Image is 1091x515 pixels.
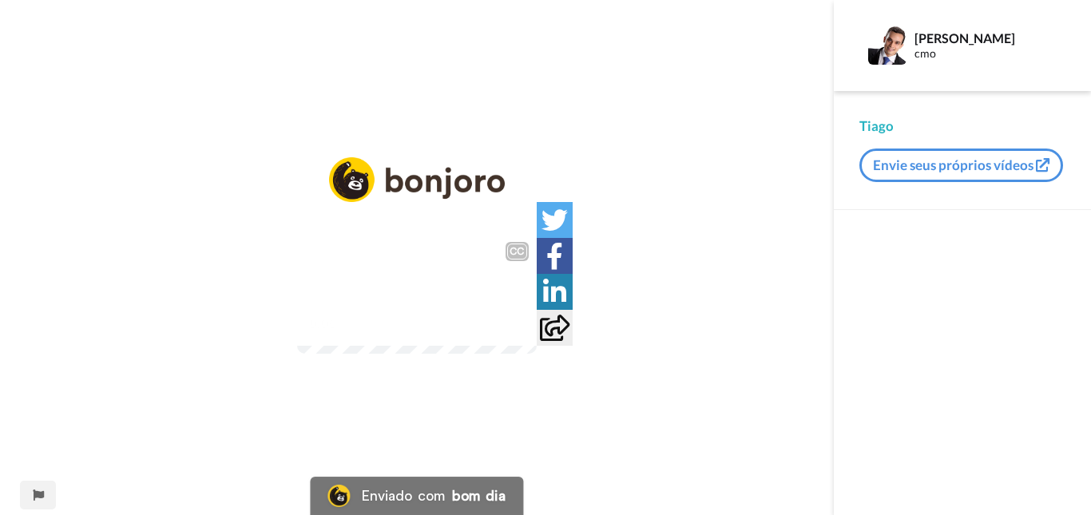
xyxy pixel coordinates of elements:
font: CC [510,247,524,256]
font: [PERSON_NAME] [914,30,1015,46]
font: cmo [914,46,936,60]
img: Logotipo do Bonjoro [327,485,350,507]
font: bom dia [452,489,506,503]
button: Envie seus próprios vídeos [859,149,1063,182]
img: logo_full.png [329,157,505,203]
font: 0:52 [348,317,374,330]
a: Logotipo do BonjoroEnviado combom dia [310,477,523,515]
img: Tela cheia [506,315,522,331]
font: Tiago [859,117,894,134]
font: Envie seus próprios vídeos [873,156,1033,173]
font: / [339,317,345,330]
font: Enviado com [361,489,446,503]
font: 0:05 [308,317,335,330]
img: Imagem de perfil [868,26,907,65]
